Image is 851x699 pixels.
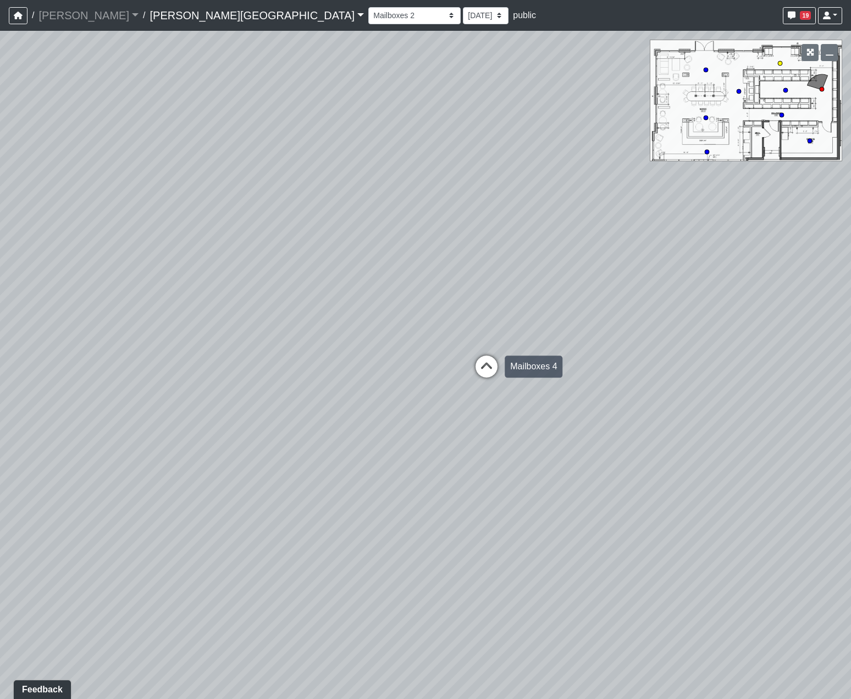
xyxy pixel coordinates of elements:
span: / [139,4,150,26]
span: public [513,10,536,20]
span: 19 [800,11,811,20]
a: [PERSON_NAME] [38,4,139,26]
iframe: Ybug feedback widget [8,677,73,699]
a: [PERSON_NAME][GEOGRAPHIC_DATA] [150,4,364,26]
button: 19 [783,7,816,24]
div: Mailboxes 4 [505,356,562,378]
span: / [27,4,38,26]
